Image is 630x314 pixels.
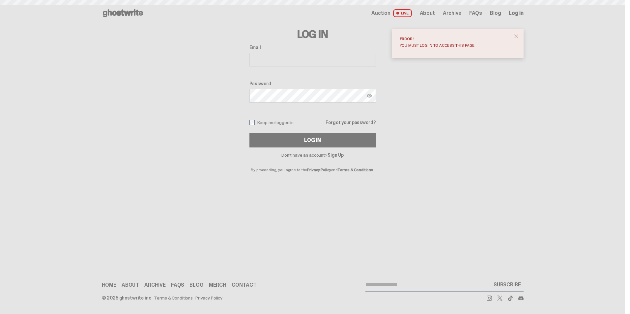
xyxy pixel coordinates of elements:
[371,9,412,17] a: Auction LIVE
[490,11,501,16] a: Blog
[400,37,510,41] div: Error!
[249,29,376,39] h3: Log In
[400,43,510,47] div: You must log in to access this page.
[371,11,390,16] span: Auction
[510,30,522,42] button: close
[249,120,294,125] label: Keep me logged in
[491,278,524,291] button: SUBSCRIBE
[102,296,151,300] div: © 2025 ghostwrite inc
[420,11,435,16] a: About
[189,282,203,288] a: Blog
[249,153,376,157] p: Don't have an account?
[249,133,376,147] button: Log In
[469,11,482,16] a: FAQs
[338,167,373,172] a: Terms & Conditions
[122,282,139,288] a: About
[367,93,372,98] img: Show password
[304,138,321,143] div: Log In
[144,282,166,288] a: Archive
[307,167,331,172] a: Privacy Policy
[249,81,376,86] label: Password
[249,45,376,50] label: Email
[249,157,376,172] p: By proceeding, you agree to the and .
[328,152,344,158] a: Sign Up
[195,296,222,300] a: Privacy Policy
[209,282,226,288] a: Merch
[509,11,523,16] a: Log in
[102,282,116,288] a: Home
[154,296,193,300] a: Terms & Conditions
[443,11,461,16] a: Archive
[232,282,257,288] a: Contact
[171,282,184,288] a: FAQs
[326,120,376,125] a: Forgot your password?
[393,9,412,17] span: LIVE
[249,120,255,125] input: Keep me logged in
